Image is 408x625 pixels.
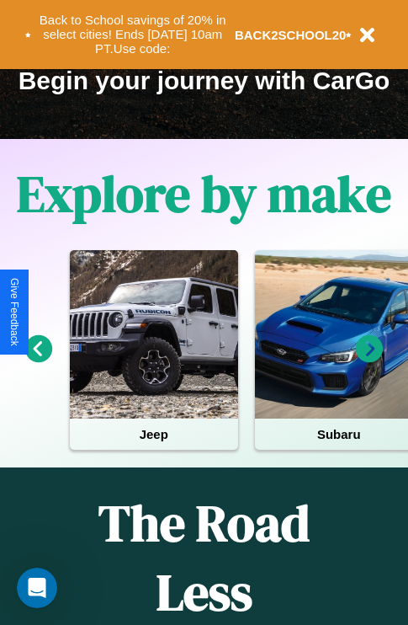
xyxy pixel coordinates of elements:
button: Back to School savings of 20% in select cities! Ends [DATE] 10am PT.Use code: [31,8,235,61]
h1: Explore by make [17,159,391,228]
iframe: Intercom live chat [17,568,57,608]
h4: Jeep [70,419,238,450]
b: BACK2SCHOOL20 [235,28,347,42]
div: Give Feedback [8,278,20,346]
